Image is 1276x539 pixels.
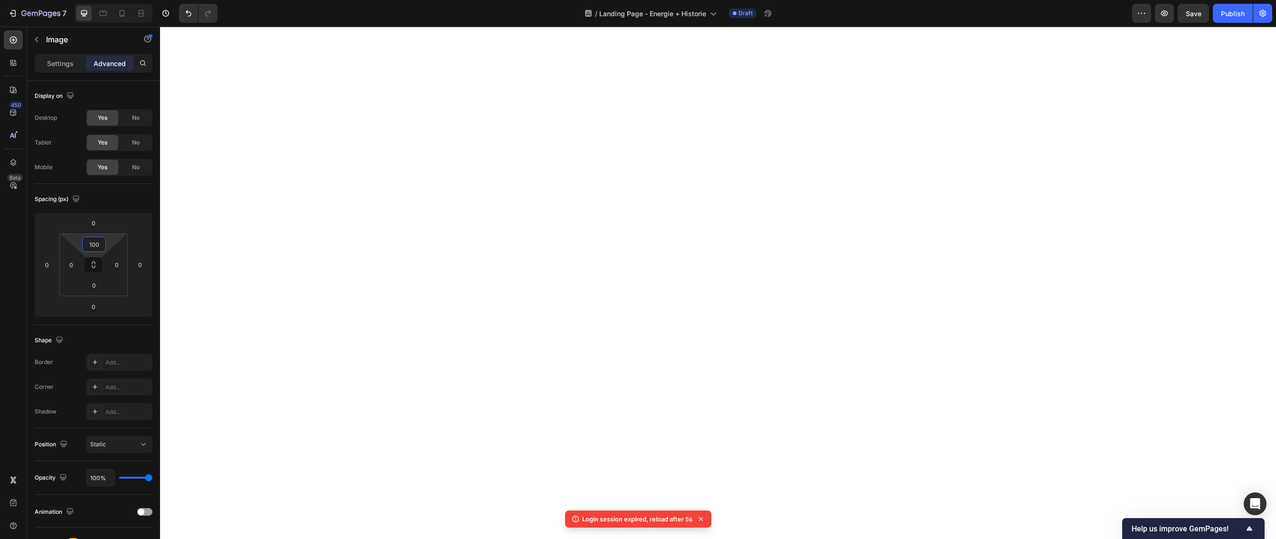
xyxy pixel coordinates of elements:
[46,34,127,45] p: Image
[599,9,706,19] span: Landing Page - Energie + Historie
[595,9,597,19] span: /
[84,299,103,314] input: 0
[35,407,57,416] div: Shadow
[9,101,23,109] div: 450
[85,237,104,251] input: 100px
[1244,492,1267,515] div: Open Intercom Messenger
[90,441,106,448] span: Static
[1221,9,1245,19] div: Publish
[86,436,152,453] button: Static
[35,472,69,484] div: Opacity
[35,506,76,519] div: Animation
[1132,523,1255,534] button: Show survey - Help us improve GemPages!
[132,114,140,122] span: No
[7,174,23,182] div: Beta
[132,138,140,147] span: No
[98,138,107,147] span: Yes
[35,383,54,391] div: Corner
[47,58,74,68] p: Settings
[86,469,115,486] input: Auto
[105,358,150,367] div: Add...
[94,58,126,68] p: Advanced
[1178,4,1209,23] button: Save
[582,514,692,524] p: Login session expired, reload after 5s
[132,163,140,172] span: No
[110,258,124,272] input: 0px
[179,4,217,23] div: Undo/Redo
[84,216,103,230] input: 0
[35,138,51,147] div: Tablet
[1186,10,1201,18] span: Save
[98,163,107,172] span: Yes
[105,383,150,392] div: Add...
[98,114,107,122] span: Yes
[738,9,753,18] span: Draft
[62,8,66,19] p: 7
[1213,4,1253,23] button: Publish
[133,258,147,272] input: 0
[85,278,104,292] input: 0px
[35,114,57,122] div: Desktop
[35,334,65,347] div: Shape
[160,27,1276,539] iframe: Design area
[35,163,53,172] div: Mobile
[4,4,71,23] button: 7
[40,258,54,272] input: 0
[64,258,78,272] input: 0px
[105,408,150,416] div: Add...
[1132,524,1244,533] span: Help us improve GemPages!
[35,90,76,103] div: Display on
[35,358,53,366] div: Border
[35,438,69,451] div: Position
[35,193,82,206] div: Spacing (px)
